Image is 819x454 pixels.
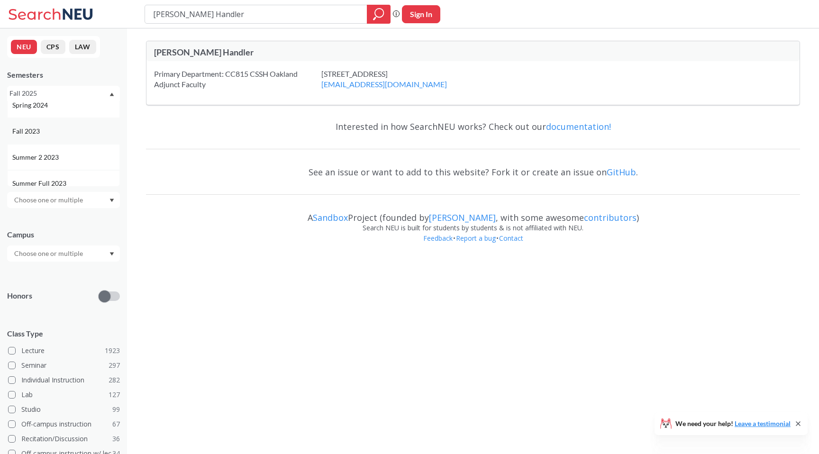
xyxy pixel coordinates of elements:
[146,233,800,258] div: • •
[607,166,636,178] a: GitHub
[109,252,114,256] svg: Dropdown arrow
[112,419,120,429] span: 67
[7,192,120,208] div: Dropdown arrow
[105,345,120,356] span: 1923
[109,360,120,371] span: 297
[154,47,473,57] div: [PERSON_NAME] Handler
[112,404,120,415] span: 99
[367,5,391,24] div: magnifying glass
[735,419,791,427] a: Leave a testimonial
[8,374,120,386] label: Individual Instruction
[313,212,348,223] a: Sandbox
[109,199,114,202] svg: Dropdown arrow
[8,433,120,445] label: Recitation/Discussion
[321,80,447,89] a: [EMAIL_ADDRESS][DOMAIN_NAME]
[109,390,120,400] span: 127
[7,328,120,339] span: Class Type
[146,204,800,223] div: A Project (founded by , with some awesome )
[12,178,68,189] span: Summer Full 2023
[7,245,120,262] div: Dropdown arrow
[9,88,109,99] div: Fall 2025
[455,234,496,243] a: Report a bug
[9,194,89,206] input: Choose one or multiple
[429,212,496,223] a: [PERSON_NAME]
[321,69,471,90] div: [STREET_ADDRESS]
[373,8,384,21] svg: magnifying glass
[499,234,524,243] a: Contact
[402,5,440,23] button: Sign In
[109,375,120,385] span: 282
[146,223,800,233] div: Search NEU is built for students by students & is not affiliated with NEU.
[152,6,360,22] input: Class, professor, course number, "phrase"
[146,113,800,140] div: Interested in how SearchNEU works? Check out our
[7,291,32,301] p: Honors
[584,212,637,223] a: contributors
[675,420,791,427] span: We need your help!
[8,403,120,416] label: Studio
[69,40,96,54] button: LAW
[8,345,120,357] label: Lecture
[12,126,42,136] span: Fall 2023
[12,100,50,110] span: Spring 2024
[7,86,120,101] div: Fall 2025Dropdown arrowSpring 2025Fall 2024Summer 2 2024Summer Full 2024Summer 1 2024Spring 2024F...
[8,389,120,401] label: Lab
[423,234,453,243] a: Feedback
[9,248,89,259] input: Choose one or multiple
[154,69,321,90] div: Primary Department: CC815 CSSH Oakland Adjunct Faculty
[8,418,120,430] label: Off-campus instruction
[146,158,800,186] div: See an issue or want to add to this website? Fork it or create an issue on .
[7,229,120,240] div: Campus
[7,70,120,80] div: Semesters
[12,152,61,163] span: Summer 2 2023
[8,359,120,372] label: Seminar
[112,434,120,444] span: 36
[546,121,611,132] a: documentation!
[109,92,114,96] svg: Dropdown arrow
[41,40,65,54] button: CPS
[11,40,37,54] button: NEU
